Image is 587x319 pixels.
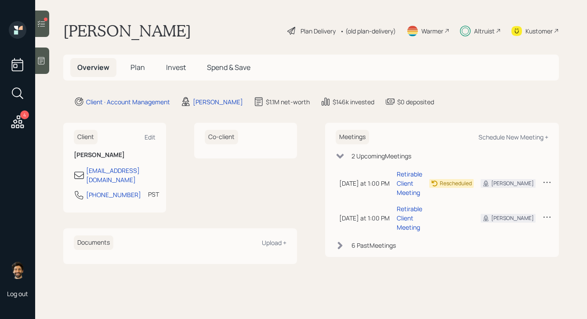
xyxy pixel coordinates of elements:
div: Schedule New Meeting + [478,133,548,141]
div: 4 [20,110,29,119]
div: Kustomer [525,26,553,36]
div: [EMAIL_ADDRESS][DOMAIN_NAME] [86,166,156,184]
div: [PERSON_NAME] [491,180,534,187]
h6: Documents [74,235,113,250]
div: 2 Upcoming Meeting s [351,151,411,161]
div: [PHONE_NUMBER] [86,190,141,199]
h6: [PERSON_NAME] [74,151,156,159]
div: Rescheduled [440,180,472,187]
div: Altruist [474,26,495,36]
span: Spend & Save [207,62,250,72]
h6: Co-client [205,130,238,144]
h6: Meetings [336,130,369,144]
div: Retirable Client Meeting [397,204,422,232]
img: eric-schwartz-headshot.png [9,261,26,279]
div: Upload + [262,238,286,247]
div: [DATE] at 1:00 PM [339,179,390,188]
span: Overview [77,62,109,72]
div: [PERSON_NAME] [193,97,243,106]
div: Plan Delivery [301,26,336,36]
div: Client · Account Management [86,97,170,106]
span: Plan [130,62,145,72]
div: [PERSON_NAME] [491,214,534,222]
h6: Client [74,130,98,144]
div: $146k invested [333,97,374,106]
div: Warmer [421,26,443,36]
div: • (old plan-delivery) [340,26,396,36]
div: Retirable Client Meeting [397,169,422,197]
div: 6 Past Meeting s [351,241,396,250]
div: $1.1M net-worth [266,97,310,106]
div: Edit [145,133,156,141]
h1: [PERSON_NAME] [63,21,191,40]
div: $0 deposited [397,97,434,106]
div: Log out [7,290,28,298]
span: Invest [166,62,186,72]
div: PST [148,190,159,199]
div: [DATE] at 1:00 PM [339,213,390,223]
